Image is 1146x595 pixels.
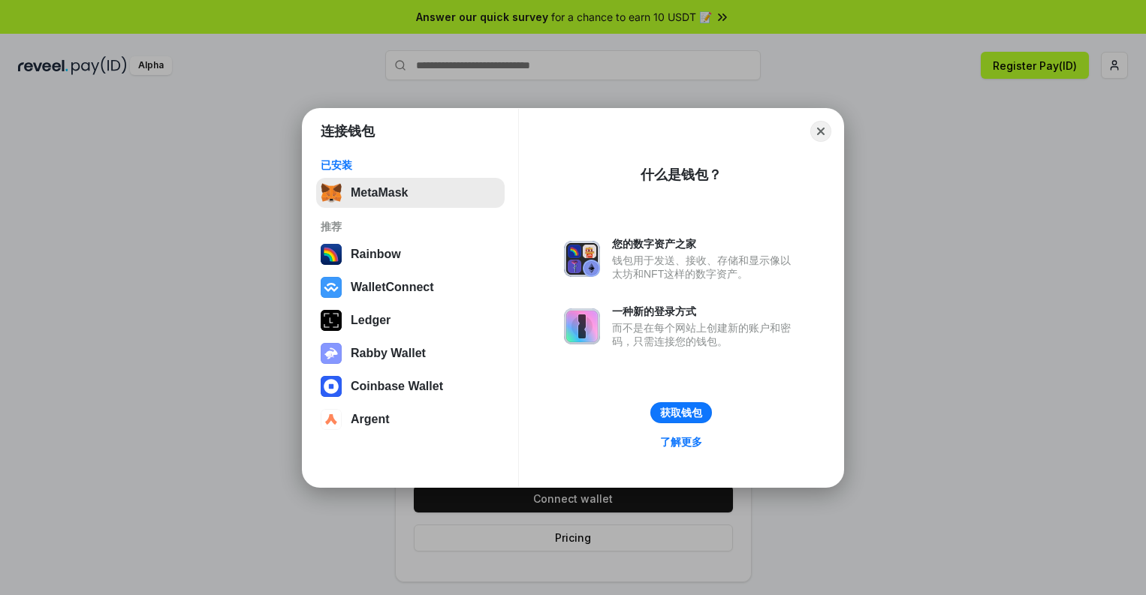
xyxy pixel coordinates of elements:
div: 推荐 [321,220,500,233]
div: Rabby Wallet [351,347,426,360]
img: svg+xml,%3Csvg%20width%3D%22120%22%20height%3D%22120%22%20viewBox%3D%220%200%20120%20120%22%20fil... [321,244,342,265]
div: Rainbow [351,248,401,261]
button: Ledger [316,305,505,335]
div: WalletConnect [351,281,434,294]
div: MetaMask [351,186,408,200]
div: 已安装 [321,158,500,172]
button: Coinbase Wallet [316,371,505,401]
div: 获取钱包 [660,406,702,419]
img: svg+xml,%3Csvg%20fill%3D%22none%22%20height%3D%2233%22%20viewBox%3D%220%200%2035%2033%22%20width%... [321,182,342,203]
button: MetaMask [316,178,505,208]
button: Rainbow [316,239,505,269]
h1: 连接钱包 [321,122,375,140]
img: svg+xml,%3Csvg%20xmlns%3D%22http%3A%2F%2Fwww.w3.org%2F2000%2Fsvg%22%20fill%3D%22none%22%20viewBox... [321,343,342,364]
img: svg+xml,%3Csvg%20xmlns%3D%22http%3A%2F%2Fwww.w3.org%2F2000%2Fsvg%22%20width%3D%2228%22%20height%3... [321,310,342,331]
img: svg+xml,%3Csvg%20xmlns%3D%22http%3A%2F%2Fwww.w3.org%2F2000%2Fsvg%22%20fill%3D%22none%22%20viewBox... [564,308,600,344]
img: svg+xml,%3Csvg%20width%3D%2228%22%20height%3D%2228%22%20viewBox%3D%220%200%2028%2028%22%20fill%3D... [321,409,342,430]
img: svg+xml,%3Csvg%20width%3D%2228%22%20height%3D%2228%22%20viewBox%3D%220%200%2028%2028%22%20fill%3D... [321,376,342,397]
button: Close [810,121,831,142]
div: 一种新的登录方式 [612,305,798,318]
div: 钱包用于发送、接收、存储和显示像以太坊和NFT这样的数字资产。 [612,254,798,281]
img: svg+xml,%3Csvg%20width%3D%2228%22%20height%3D%2228%22%20viewBox%3D%220%200%2028%2028%22%20fill%3D... [321,277,342,298]
div: Ledger [351,314,391,327]
div: 什么是钱包？ [641,166,722,184]
div: 了解更多 [660,435,702,449]
div: 您的数字资产之家 [612,237,798,251]
button: WalletConnect [316,272,505,302]
button: Argent [316,404,505,434]
div: Coinbase Wallet [351,380,443,393]
button: Rabby Wallet [316,338,505,368]
img: svg+xml,%3Csvg%20xmlns%3D%22http%3A%2F%2Fwww.w3.org%2F2000%2Fsvg%22%20fill%3D%22none%22%20viewBox... [564,241,600,277]
a: 了解更多 [651,432,711,452]
div: Argent [351,413,390,426]
button: 获取钱包 [650,402,712,423]
div: 而不是在每个网站上创建新的账户和密码，只需连接您的钱包。 [612,321,798,348]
